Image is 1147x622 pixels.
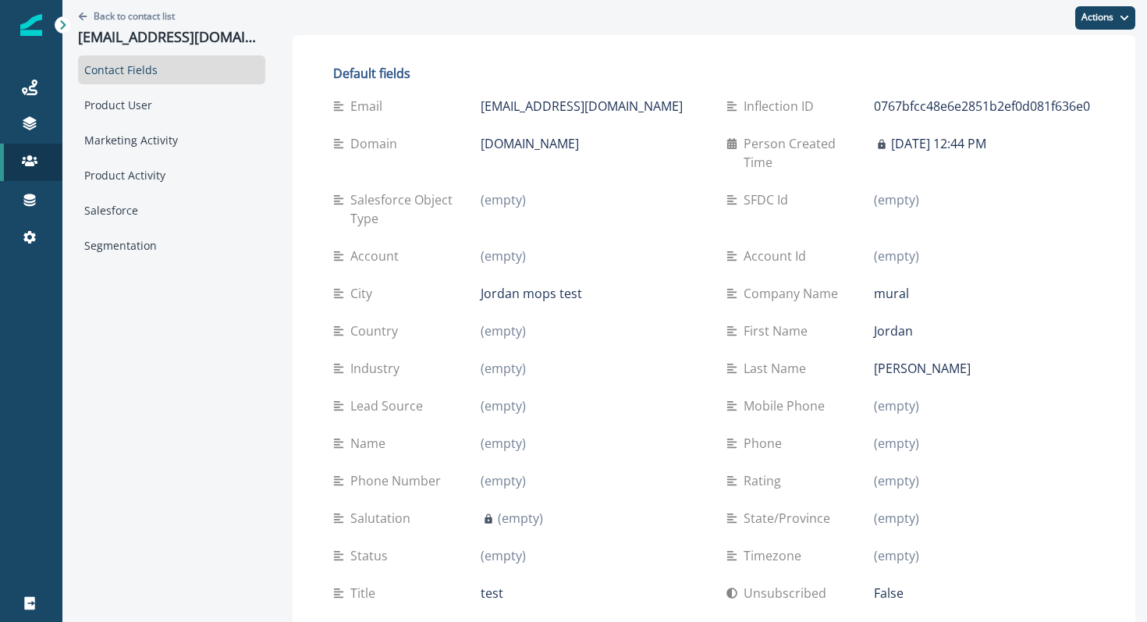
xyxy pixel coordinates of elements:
p: Name [350,434,392,453]
p: (empty) [874,546,919,565]
p: Status [350,546,394,565]
p: Jordan [874,322,913,340]
p: Lead Source [350,396,429,415]
p: Phone [744,434,788,453]
p: (empty) [481,247,526,265]
p: Timezone [744,546,808,565]
p: Company Name [744,284,844,303]
p: (empty) [481,322,526,340]
p: Account [350,247,405,265]
div: Marketing Activity [78,126,265,155]
p: [EMAIL_ADDRESS][DOMAIN_NAME] [481,97,683,116]
p: First Name [744,322,814,340]
p: (empty) [874,471,919,490]
p: Mobile Phone [744,396,831,415]
p: Email [350,97,389,116]
p: Last Name [744,359,812,378]
div: Salesforce [78,196,265,225]
p: Jordan mops test [481,284,582,303]
h2: Default fields [333,66,1095,81]
p: Title [350,584,382,602]
p: False [874,584,904,602]
p: State/Province [744,509,836,528]
p: (empty) [874,247,919,265]
button: Go back [78,9,175,23]
p: Person Created Time [744,134,874,172]
p: [EMAIL_ADDRESS][DOMAIN_NAME] [78,29,265,46]
p: Country [350,322,404,340]
p: test [481,584,503,602]
p: Phone Number [350,471,447,490]
img: Inflection [20,14,42,36]
div: Product User [78,91,265,119]
p: (empty) [481,396,526,415]
div: Contact Fields [78,55,265,84]
p: (empty) [481,471,526,490]
p: City [350,284,378,303]
p: Back to contact list [94,9,175,23]
p: mural [874,284,909,303]
p: Account Id [744,247,812,265]
p: (empty) [874,434,919,453]
p: [PERSON_NAME] [874,359,971,378]
p: Industry [350,359,406,378]
p: (empty) [481,434,526,453]
p: [DOMAIN_NAME] [481,134,579,153]
div: Product Activity [78,161,265,190]
p: (empty) [481,359,526,378]
p: Unsubscribed [744,584,833,602]
div: Segmentation [78,231,265,260]
p: Salutation [350,509,417,528]
p: (empty) [481,546,526,565]
p: (empty) [481,190,526,209]
p: 0767bfcc48e6e2851b2ef0d081f636e0 [874,97,1090,116]
p: (empty) [874,396,919,415]
p: (empty) [874,509,919,528]
p: Salesforce Object Type [350,190,481,228]
p: [DATE] 12:44 PM [891,134,986,153]
p: Rating [744,471,787,490]
p: Domain [350,134,403,153]
p: (empty) [874,190,919,209]
p: Inflection ID [744,97,820,116]
button: Actions [1075,6,1135,30]
p: (empty) [498,509,543,528]
p: SFDC Id [744,190,794,209]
